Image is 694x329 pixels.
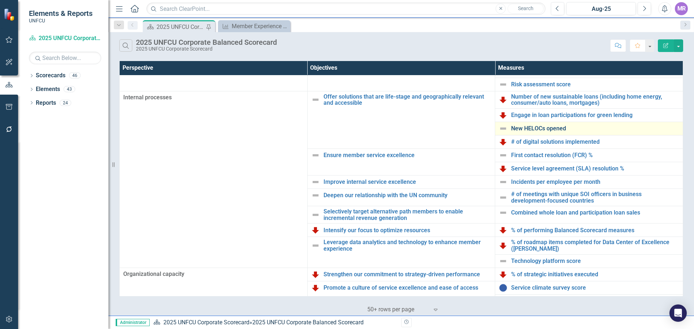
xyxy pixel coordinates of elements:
td: Double-Click to Edit [120,91,308,268]
td: Double-Click to Edit Right Click for Context Menu [495,254,683,268]
div: 2025 UNFCU Corporate Balanced Scorecard [252,319,364,326]
div: 24 [60,100,71,106]
a: Scorecards [36,72,65,80]
img: Not Defined [311,95,320,104]
a: % of performing Balanced Scorecard measures [511,227,679,234]
img: Below Plan [499,164,507,173]
a: Service level agreement (SLA) resolution % [511,165,679,172]
button: Aug-25 [566,2,636,15]
div: 2025 UNFCU Corporate Balanced Scorecard [136,38,277,46]
td: Double-Click to Edit Right Click for Context Menu [495,109,683,122]
img: ClearPoint Strategy [4,8,16,21]
img: Below Plan [499,111,507,120]
a: Incidents per employee per month [511,179,679,185]
a: Leverage data analytics and technology to enhance member experience [324,239,492,252]
span: Internal processes [123,94,304,102]
td: Double-Click to Edit Right Click for Context Menu [495,237,683,254]
a: Risk assessment score [511,81,679,88]
span: Elements & Reports [29,9,93,18]
a: 2025 UNFCU Corporate Scorecard [29,34,101,43]
a: Ensure member service excellence [324,152,492,159]
img: Below Plan [499,95,507,104]
a: % of strategic initiatives executed [511,271,679,278]
td: Double-Click to Edit Right Click for Context Menu [307,189,495,206]
a: Offer solutions that are life-stage and geographically relevant and accessible [324,94,492,106]
a: Selectively target alternative path members to enable incremental revenue generation [324,208,492,221]
td: Double-Click to Edit Right Click for Context Menu [307,149,495,176]
a: Combined whole loan and participation loan sales [511,209,679,216]
a: Technology platform score [511,258,679,264]
img: Below Plan [311,270,320,279]
td: Double-Click to Edit Right Click for Context Menu [307,64,495,91]
img: Not Defined [311,191,320,200]
a: Reports [36,99,56,107]
td: Double-Click to Edit Right Click for Context Menu [495,176,683,189]
td: Double-Click to Edit Right Click for Context Menu [307,237,495,268]
img: Data Not Yet Due [499,283,507,292]
img: Not Defined [499,80,507,89]
img: Not Defined [499,257,507,265]
a: Intensify our focus to optimize resources [324,227,492,234]
img: Not Defined [311,151,320,160]
img: Not Defined [499,178,507,186]
td: Double-Click to Edit Right Click for Context Menu [495,135,683,149]
img: Below Plan [499,241,507,250]
a: Elements [36,85,60,94]
td: Double-Click to Edit Right Click for Context Menu [307,176,495,189]
div: 43 [64,86,75,92]
small: UNFCU [29,18,93,23]
td: Double-Click to Edit Right Click for Context Menu [307,224,495,237]
a: Service climate survey score [511,285,679,291]
img: Below Plan [499,138,507,146]
td: Double-Click to Edit Right Click for Context Menu [495,91,683,108]
img: Not Defined [311,211,320,219]
a: Engage in loan participations for green lending [511,112,679,118]
a: Strengthen our commitment to strategy-driven performance [324,271,492,278]
img: Not Defined [499,193,507,202]
td: Double-Click to Edit Right Click for Context Menu [495,162,683,176]
div: » [153,319,396,327]
td: Double-Click to Edit Right Click for Context Menu [307,91,495,148]
img: Not Defined [499,151,507,160]
a: # of digital solutions implemented [511,139,679,145]
img: Below Plan [499,270,507,279]
a: % of roadmap items completed for Data Center of Excellence ([PERSON_NAME]) [511,239,679,252]
td: Double-Click to Edit Right Click for Context Menu [495,122,683,135]
div: 2025 UNFCU Corporate Scorecard [136,46,277,52]
div: Aug-25 [569,5,633,13]
button: MR [675,2,688,15]
td: Double-Click to Edit Right Click for Context Menu [495,224,683,237]
img: Not Defined [499,208,507,217]
a: # of meetings with unique SOI officers in business development-focused countries [511,191,679,204]
img: Not Defined [311,241,320,250]
a: Number of new sustainable loans (including home energy, consumer/auto loans, mortgages) [511,94,679,106]
a: Improve internal service excellence [324,179,492,185]
img: Not Defined [311,178,320,186]
input: Search Below... [29,52,101,64]
img: Below Plan [311,283,320,292]
td: Double-Click to Edit Right Click for Context Menu [495,281,683,294]
span: Organizational capacity [123,270,304,278]
img: Below Plan [311,226,320,234]
td: Double-Click to Edit [120,268,308,308]
a: Promote a culture of service excellence and ease of access [324,285,492,291]
div: 46 [69,73,81,79]
td: Double-Click to Edit Right Click for Context Menu [307,268,495,281]
span: Administrator [116,319,150,326]
td: Double-Click to Edit Right Click for Context Menu [307,281,495,308]
a: 2025 UNFCU Corporate Scorecard [163,319,249,326]
td: Double-Click to Edit Right Click for Context Menu [495,206,683,224]
td: Double-Click to Edit Right Click for Context Menu [495,149,683,162]
input: Search ClearPoint... [146,3,545,15]
img: Below Plan [499,226,507,234]
a: Deepen our relationship with the UN community [324,192,492,199]
div: 2025 UNFCU Corporate Balanced Scorecard [157,22,204,31]
td: Double-Click to Edit Right Click for Context Menu [495,189,683,206]
button: Search [507,4,544,14]
a: First contact resolution (FCR) % [511,152,679,159]
td: Double-Click to Edit Right Click for Context Menu [495,78,683,91]
td: Double-Click to Edit Right Click for Context Menu [495,294,683,308]
a: Member Experience (MX) Beacon Score [220,22,288,31]
span: Search [518,5,534,11]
